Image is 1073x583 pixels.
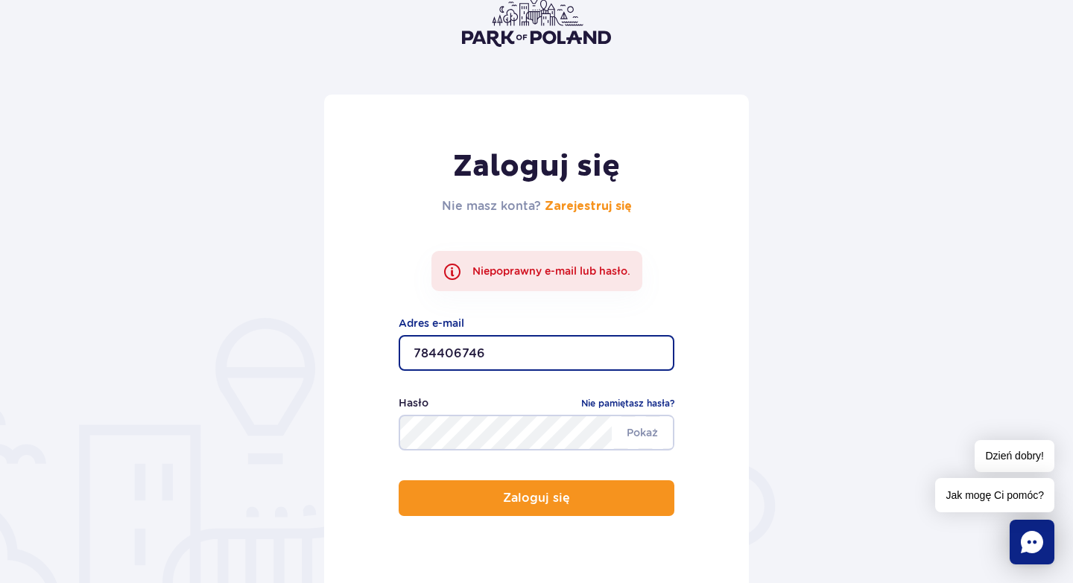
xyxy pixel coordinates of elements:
h1: Zaloguj się [442,148,632,185]
label: Adres e-mail [399,315,674,331]
div: Niepoprawny e-mail lub hasło. [431,251,642,291]
span: Jak mogę Ci pomóc? [935,478,1054,512]
a: Zarejestruj się [545,200,632,212]
div: Chat [1010,520,1054,564]
p: Zaloguj się [503,491,570,505]
span: Pokaż [612,417,673,448]
a: Nie pamiętasz hasła? [581,396,674,411]
label: Hasło [399,395,428,411]
button: Zaloguj się [399,480,674,516]
input: Wpisz swój adres e-mail [399,335,674,371]
span: Dzień dobry! [975,440,1054,472]
h2: Nie masz konta? [442,197,632,215]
